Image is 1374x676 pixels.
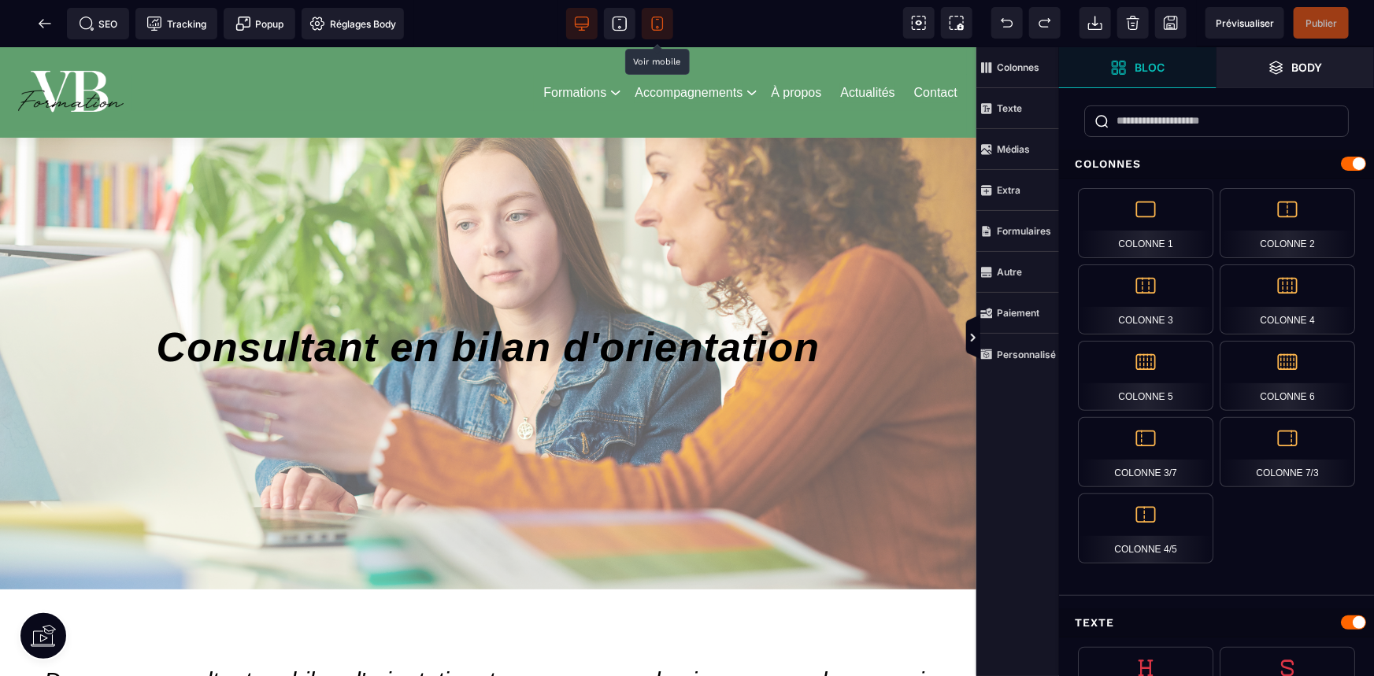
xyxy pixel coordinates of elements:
[224,8,295,39] span: Créer une alerte modale
[903,7,935,39] span: Voir les composants
[29,8,61,39] span: Retour
[1220,417,1355,487] div: Colonne 7/3
[1216,17,1274,29] span: Prévisualiser
[997,143,1030,155] strong: Médias
[1059,315,1075,362] span: Afficher les vues
[1078,264,1213,334] div: Colonne 3
[914,35,957,56] a: Contact
[13,7,128,83] img: 86a4aa658127570b91344bfc39bbf4eb_Blanc_sur_fond_vert.png
[976,88,1059,129] span: Texte
[1078,341,1213,411] div: Colonne 5
[543,35,606,56] a: Formations
[1029,7,1061,39] span: Rétablir
[1220,188,1355,258] div: Colonne 2
[1078,493,1213,563] div: Colonne 4/5
[1080,7,1111,39] span: Importer
[635,35,743,56] a: Accompagnements
[604,8,635,39] span: Voir tablette
[302,8,404,39] span: Favicon
[976,252,1059,293] span: Autre
[997,266,1022,278] strong: Autre
[997,102,1022,114] strong: Texte
[1117,7,1149,39] span: Nettoyage
[309,16,396,31] span: Réglages Body
[67,8,129,39] span: Métadata SEO
[1059,608,1374,637] div: Texte
[235,16,284,31] span: Popup
[157,277,820,323] span: Consultant en bilan d'orientation
[997,225,1051,237] strong: Formulaires
[146,16,206,31] span: Tracking
[976,47,1059,88] span: Colonnes
[566,8,598,39] span: Voir bureau
[79,16,118,31] span: SEO
[44,620,476,646] span: Devenez consultant en bilan d'orientation
[1059,150,1374,179] div: Colonnes
[642,8,673,39] span: Voir mobile
[997,61,1039,73] strong: Colonnes
[1292,61,1323,73] strong: Body
[976,129,1059,170] span: Médias
[976,170,1059,211] span: Extra
[1220,264,1355,334] div: Colonne 4
[840,35,894,56] a: Actualités
[997,349,1056,360] strong: Personnalisé
[1217,47,1374,88] span: Ouvrir les calques
[997,307,1039,319] strong: Paiement
[1135,61,1165,73] strong: Bloc
[997,184,1020,196] strong: Extra
[976,211,1059,252] span: Formulaires
[135,8,217,39] span: Code de suivi
[771,35,821,56] a: À propos
[941,7,972,39] span: Capture d'écran
[1059,47,1217,88] span: Ouvrir les blocs
[1078,188,1213,258] div: Colonne 1
[1305,17,1337,29] span: Publier
[976,334,1059,375] span: Personnalisé
[1294,7,1349,39] span: Enregistrer le contenu
[1220,341,1355,411] div: Colonne 6
[991,7,1023,39] span: Défaire
[1155,7,1187,39] span: Enregistrer
[1078,417,1213,487] div: Colonne 3/7
[976,293,1059,334] span: Paiement
[1205,7,1284,39] span: Aperçu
